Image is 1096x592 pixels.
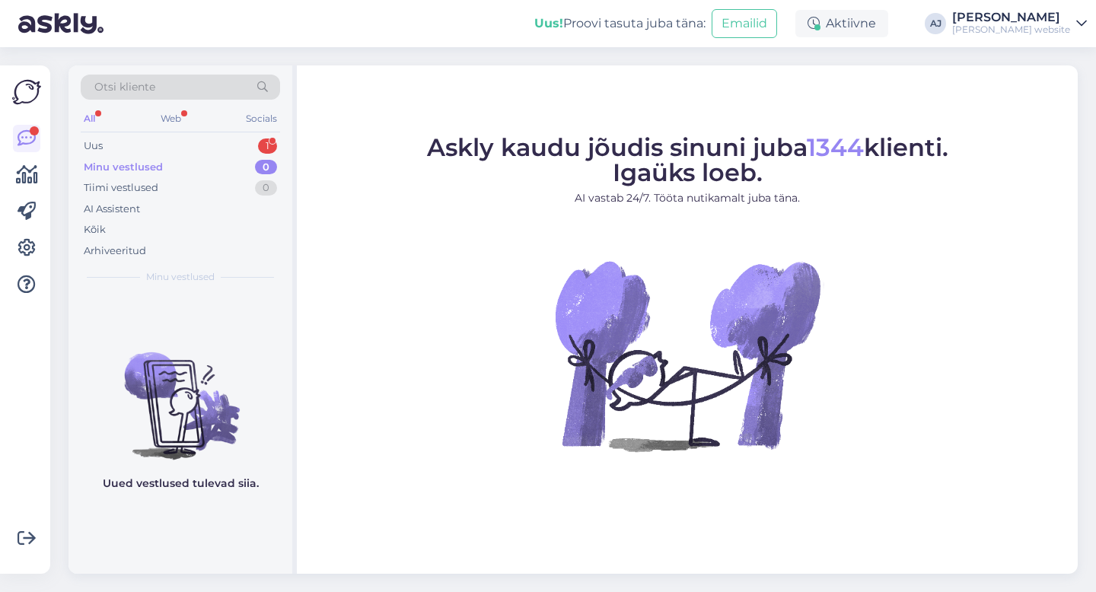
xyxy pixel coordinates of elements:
img: No Chat active [550,218,824,492]
span: Otsi kliente [94,79,155,95]
div: Kõik [84,222,106,237]
div: 0 [255,180,277,196]
div: Tiimi vestlused [84,180,158,196]
b: Uus! [534,16,563,30]
span: Askly kaudu jõudis sinuni juba klienti. Igaüks loeb. [427,132,948,187]
p: AI vastab 24/7. Tööta nutikamalt juba täna. [427,190,948,206]
div: Arhiveeritud [84,243,146,259]
img: Askly Logo [12,78,41,107]
div: Aktiivne [795,10,888,37]
div: Web [158,109,184,129]
div: [PERSON_NAME] website [952,24,1070,36]
div: [PERSON_NAME] [952,11,1070,24]
div: Socials [243,109,280,129]
div: Minu vestlused [84,160,163,175]
div: All [81,109,98,129]
div: AI Assistent [84,202,140,217]
div: Proovi tasuta juba täna: [534,14,706,33]
div: AJ [925,13,946,34]
p: Uued vestlused tulevad siia. [103,476,259,492]
span: 1344 [807,132,864,162]
div: 1 [258,138,277,154]
a: [PERSON_NAME][PERSON_NAME] website [952,11,1087,36]
div: Uus [84,138,103,154]
img: No chats [68,325,292,462]
div: 0 [255,160,277,175]
button: Emailid [712,9,777,38]
span: Minu vestlused [146,270,215,284]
